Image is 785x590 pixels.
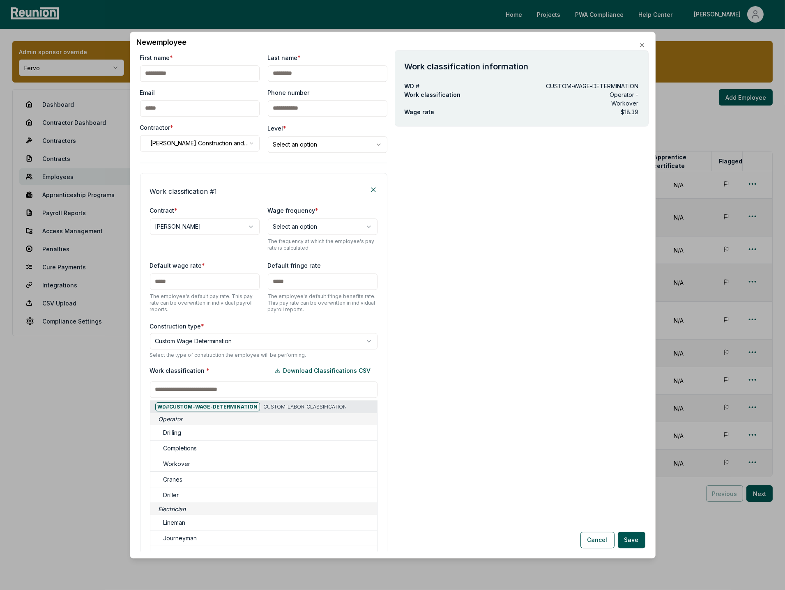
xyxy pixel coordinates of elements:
h5: Driller [163,491,179,499]
span: Operator [159,415,183,423]
h5: Journeyman [163,534,197,542]
h5: Drilling [163,428,182,437]
button: Save [618,532,645,548]
p: $18.39 [621,108,639,116]
button: Download Classifications CSV [268,363,378,379]
h5: CUSTOM-LABOR-CLASSIFICATION [155,402,347,411]
div: WD# CUSTOM-WAGE-DETERMINATION [155,402,260,411]
h5: Cranes [163,475,183,484]
p: CUSTOM-WAGE-DETERMINATION [546,82,639,90]
h5: Completions [163,444,197,452]
h5: Lineman [163,518,186,527]
h5: Workover [163,459,191,468]
h5: Low Voltage [163,549,197,558]
label: Work classification [150,366,210,375]
button: Cancel [580,532,615,548]
p: Operator - Workover [589,90,638,108]
span: Electrician [159,505,186,513]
